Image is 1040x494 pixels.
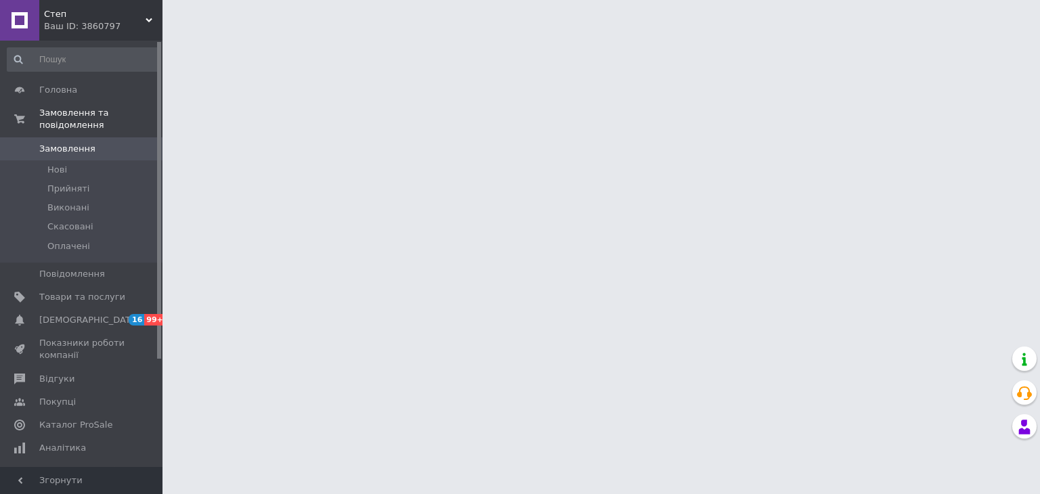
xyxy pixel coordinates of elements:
[39,442,86,454] span: Аналітика
[39,337,125,361] span: Показники роботи компанії
[39,314,139,326] span: [DEMOGRAPHIC_DATA]
[39,84,77,96] span: Головна
[47,164,67,176] span: Нові
[47,240,90,252] span: Оплачені
[39,396,76,408] span: Покупці
[129,314,144,325] span: 16
[39,143,95,155] span: Замовлення
[47,221,93,233] span: Скасовані
[47,183,89,195] span: Прийняті
[39,373,74,385] span: Відгуки
[39,107,162,131] span: Замовлення та повідомлення
[144,314,167,325] span: 99+
[47,202,89,214] span: Виконані
[39,291,125,303] span: Товари та послуги
[7,47,160,72] input: Пошук
[39,419,112,431] span: Каталог ProSale
[44,8,146,20] span: Степ
[44,20,162,32] div: Ваш ID: 3860797
[39,268,105,280] span: Повідомлення
[39,465,125,489] span: Інструменти веб-майстра та SEO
